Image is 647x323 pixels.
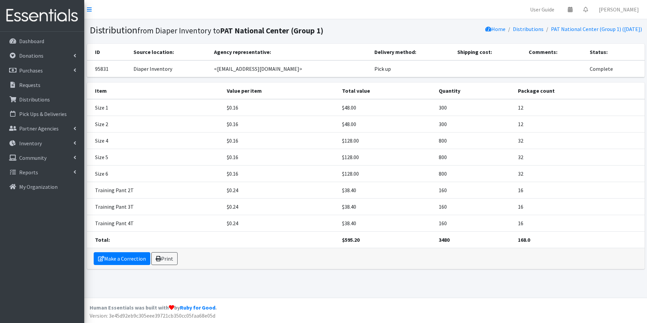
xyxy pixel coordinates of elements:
[210,60,370,77] td: <[EMAIL_ADDRESS][DOMAIN_NAME]>
[129,44,210,60] th: Source location:
[3,4,82,27] img: HumanEssentials
[90,312,215,319] span: Version: 3e45d92eb9c305eee39721cb350cc05faa68e05d
[586,60,645,77] td: Complete
[514,83,645,99] th: Package count
[223,116,338,132] td: $0.16
[3,122,82,135] a: Partner Agencies
[3,93,82,106] a: Distributions
[87,165,223,182] td: Size 6
[370,60,453,77] td: Pick up
[95,236,110,243] strong: Total:
[220,26,323,35] b: PAT National Center (Group 1)
[87,99,223,116] td: Size 1
[19,67,43,74] p: Purchases
[3,78,82,92] a: Requests
[3,64,82,77] a: Purchases
[525,3,560,16] a: User Guide
[19,169,38,176] p: Reports
[439,236,450,243] strong: 3480
[485,26,505,32] a: Home
[19,140,42,147] p: Inventory
[525,44,586,60] th: Comments:
[87,83,223,99] th: Item
[435,198,514,215] td: 160
[151,252,178,265] a: Print
[223,182,338,198] td: $0.24
[3,49,82,62] a: Donations
[514,165,645,182] td: 32
[453,44,524,60] th: Shipping cost:
[586,44,645,60] th: Status:
[593,3,644,16] a: [PERSON_NAME]
[3,107,82,121] a: Pick Ups & Deliveries
[19,183,58,190] p: My Organization
[435,215,514,231] td: 160
[338,83,434,99] th: Total value
[3,166,82,179] a: Reports
[338,132,434,149] td: $128.00
[435,165,514,182] td: 800
[370,44,453,60] th: Delivery method:
[435,182,514,198] td: 160
[137,26,323,35] small: from Diaper Inventory to
[129,60,210,77] td: Diaper Inventory
[435,116,514,132] td: 300
[223,99,338,116] td: $0.16
[514,198,645,215] td: 16
[3,137,82,150] a: Inventory
[518,236,530,243] strong: 168.0
[513,26,544,32] a: Distributions
[210,44,370,60] th: Agency representative:
[338,215,434,231] td: $38.40
[223,132,338,149] td: $0.16
[180,304,215,311] a: Ruby for Good
[223,198,338,215] td: $0.24
[3,151,82,165] a: Community
[435,132,514,149] td: 800
[19,111,67,117] p: Pick Ups & Deliveries
[338,149,434,165] td: $128.00
[514,149,645,165] td: 32
[338,165,434,182] td: $128.00
[338,198,434,215] td: $38.40
[19,82,40,88] p: Requests
[87,182,223,198] td: Training Pant 2T
[514,99,645,116] td: 12
[338,182,434,198] td: $38.40
[87,116,223,132] td: Size 2
[3,180,82,194] a: My Organization
[342,236,360,243] strong: $595.20
[87,60,129,77] td: 95831
[87,44,129,60] th: ID
[19,52,43,59] p: Donations
[223,215,338,231] td: $0.24
[338,99,434,116] td: $48.00
[551,26,642,32] a: PAT National Center (Group 1) ([DATE])
[435,83,514,99] th: Quantity
[87,132,223,149] td: Size 4
[338,116,434,132] td: $48.00
[19,154,47,161] p: Community
[223,165,338,182] td: $0.16
[90,24,363,36] h1: Distribution
[435,99,514,116] td: 300
[514,182,645,198] td: 16
[223,149,338,165] td: $0.16
[514,132,645,149] td: 32
[87,198,223,215] td: Training Pant 3T
[514,215,645,231] td: 16
[87,215,223,231] td: Training Pant 4T
[19,96,50,103] p: Distributions
[514,116,645,132] td: 12
[87,149,223,165] td: Size 5
[19,38,44,45] p: Dashboard
[19,125,59,132] p: Partner Agencies
[435,149,514,165] td: 800
[3,34,82,48] a: Dashboard
[223,83,338,99] th: Value per item
[94,252,150,265] a: Make a Correction
[90,304,217,311] strong: Human Essentials was built with by .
